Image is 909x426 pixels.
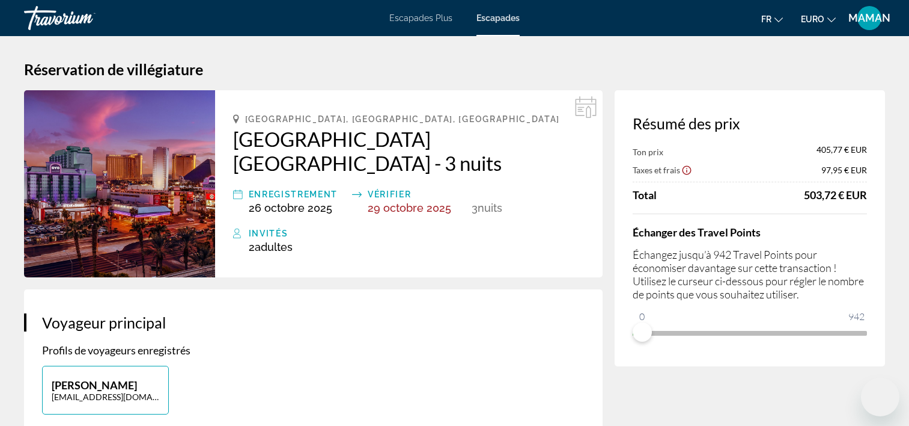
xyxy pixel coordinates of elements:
[761,14,771,24] span: Fr
[233,127,585,175] a: [GEOGRAPHIC_DATA] [GEOGRAPHIC_DATA] - 3 nuits
[637,309,646,324] span: 0
[633,323,652,342] span: ngx-slider
[848,12,890,24] span: MAMAN
[42,344,585,357] p: Profils de voyageurs enregistrés
[847,309,866,324] span: 942
[633,114,867,132] h3: Résumé des prix
[854,5,885,31] button: Menu utilisateur
[249,187,346,202] div: Enregistrement
[633,188,657,202] span: Total
[816,144,867,158] span: 405,77 € EUR
[801,10,836,28] button: Changer de devise
[633,226,867,239] h4: Échanger des Travel Points
[24,90,215,277] img: OYO Hotel & Casino Las Vegas - 3 nuits
[804,188,867,202] div: 503,72 € EUR
[52,378,159,392] p: [PERSON_NAME]
[255,241,293,253] span: Adultes
[633,248,867,301] p: Échangez jusqu’à 942 Travel Points pour économiser davantage sur cette transaction ! Utilisez le ...
[249,241,255,253] font: 2
[249,202,332,214] span: 26 octobre 2025
[476,13,520,23] a: Escapades
[801,14,824,24] span: EURO
[368,202,451,214] span: 29 octobre 2025
[24,2,144,34] a: Travorium
[478,202,502,214] span: nuits
[42,366,169,415] button: [PERSON_NAME][EMAIL_ADDRESS][DOMAIN_NAME]
[42,313,585,332] h3: Voyageur principal
[24,60,885,78] h1: Réservation de villégiature
[249,226,585,241] div: Invités
[389,13,452,23] a: Escapades Plus
[633,331,867,333] ngx-slider: ngx-slider
[52,392,159,402] p: [EMAIL_ADDRESS][DOMAIN_NAME]
[761,10,783,28] button: Changer la langue
[245,114,560,124] span: [GEOGRAPHIC_DATA], [GEOGRAPHIC_DATA], [GEOGRAPHIC_DATA]
[368,187,465,202] div: Vérifier
[821,165,867,175] font: 97,95 € EUR
[633,164,692,176] button: Afficher la répartition des taxes et des frais
[633,147,663,157] span: Ton prix
[861,378,899,416] iframe: Bouton de lancement de la fenêtre de messagerie
[681,164,692,175] button: Afficher l’avis de non-responsabilité sur les taxes et les frais
[472,202,478,214] span: 3
[633,165,680,175] span: Taxes et frais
